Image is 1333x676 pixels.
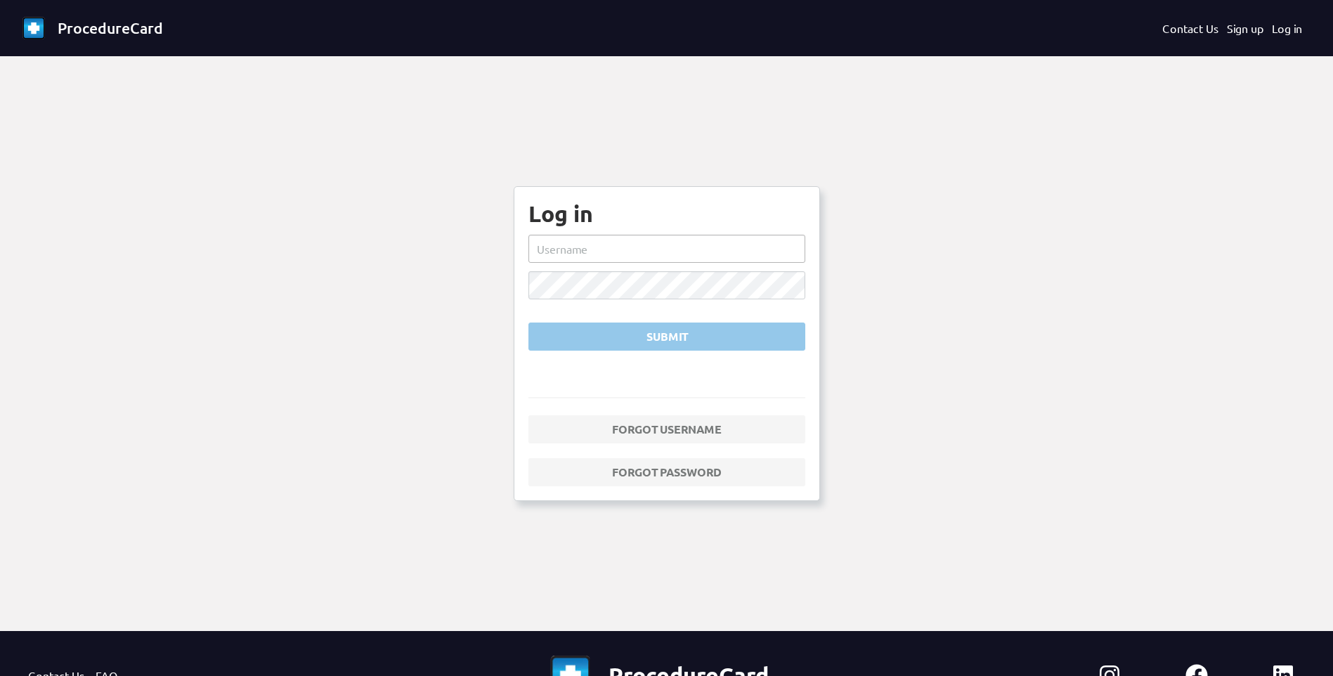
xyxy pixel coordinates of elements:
a: Log in [1272,20,1302,37]
input: Username [528,235,805,263]
a: Forgot username [528,415,805,443]
span: ProcedureCard [58,18,163,37]
div: Log in [528,201,805,226]
div: Submit [540,328,793,345]
button: Submit [528,323,805,351]
div: Forgot password [540,464,793,481]
a: Sign up [1227,20,1263,37]
a: Contact Us [1162,20,1218,37]
img: favicon-32x32.png [22,17,45,39]
a: Forgot password [528,458,805,486]
div: Forgot username [540,421,793,438]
